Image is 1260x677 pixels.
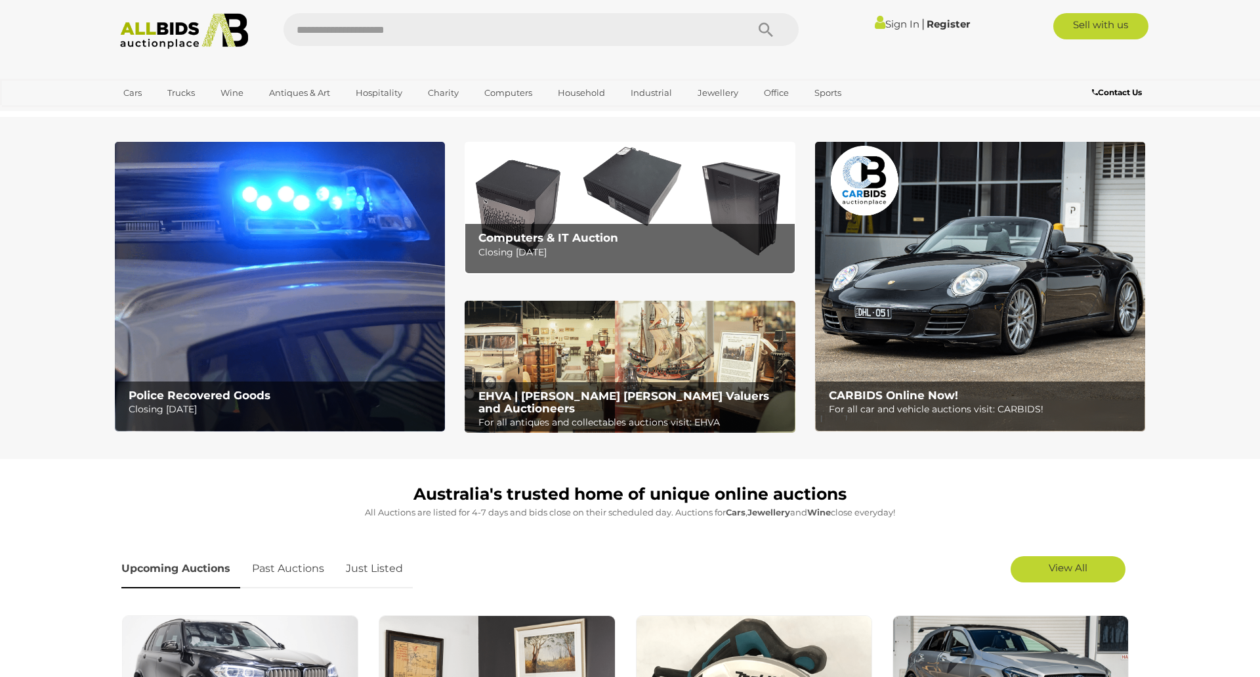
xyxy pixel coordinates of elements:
[478,244,787,261] p: Closing [DATE]
[465,142,795,274] img: Computers & IT Auction
[159,82,203,104] a: Trucks
[927,18,970,30] a: Register
[1011,556,1125,582] a: View All
[478,389,769,415] b: EHVA | [PERSON_NAME] [PERSON_NAME] Valuers and Auctioneers
[478,231,618,244] b: Computers & IT Auction
[689,82,747,104] a: Jewellery
[115,142,445,431] a: Police Recovered Goods Police Recovered Goods Closing [DATE]
[129,401,438,418] p: Closing [DATE]
[807,507,831,517] strong: Wine
[622,82,681,104] a: Industrial
[465,142,795,274] a: Computers & IT Auction Computers & IT Auction Closing [DATE]
[465,301,795,433] img: EHVA | Evans Hastings Valuers and Auctioneers
[549,82,614,104] a: Household
[347,82,411,104] a: Hospitality
[806,82,850,104] a: Sports
[815,142,1145,431] img: CARBIDS Online Now!
[419,82,467,104] a: Charity
[733,13,799,46] button: Search
[129,389,270,402] b: Police Recovered Goods
[115,104,225,125] a: [GEOGRAPHIC_DATA]
[261,82,339,104] a: Antiques & Art
[121,505,1139,520] p: All Auctions are listed for 4-7 days and bids close on their scheduled day. Auctions for , and cl...
[1049,561,1087,574] span: View All
[113,13,255,49] img: Allbids.com.au
[755,82,797,104] a: Office
[115,142,445,431] img: Police Recovered Goods
[465,301,795,433] a: EHVA | Evans Hastings Valuers and Auctioneers EHVA | [PERSON_NAME] [PERSON_NAME] Valuers and Auct...
[115,82,150,104] a: Cars
[815,142,1145,431] a: CARBIDS Online Now! CARBIDS Online Now! For all car and vehicle auctions visit: CARBIDS!
[1092,85,1145,100] a: Contact Us
[478,414,787,431] p: For all antiques and collectables auctions visit: EHVA
[242,550,334,588] a: Past Auctions
[476,82,541,104] a: Computers
[829,389,958,402] b: CARBIDS Online Now!
[1053,13,1148,39] a: Sell with us
[212,82,252,104] a: Wine
[336,550,413,588] a: Just Listed
[921,16,925,31] span: |
[1092,87,1142,97] b: Contact Us
[875,18,919,30] a: Sign In
[726,507,745,517] strong: Cars
[121,550,240,588] a: Upcoming Auctions
[747,507,790,517] strong: Jewellery
[829,401,1138,418] p: For all car and vehicle auctions visit: CARBIDS!
[121,485,1139,504] h1: Australia's trusted home of unique online auctions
